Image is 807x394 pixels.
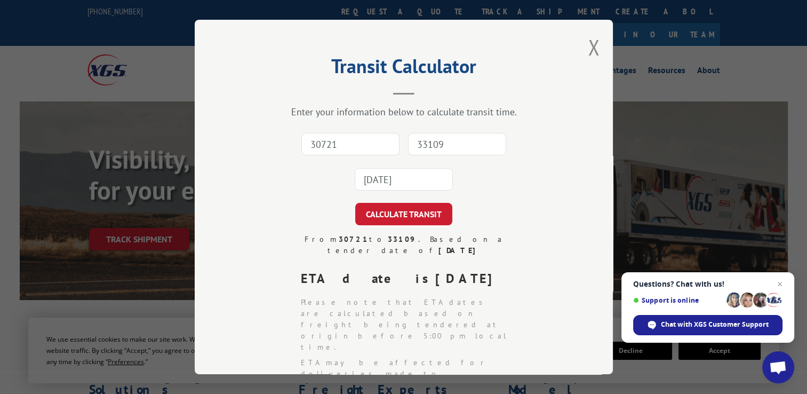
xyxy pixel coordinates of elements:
[438,246,480,255] strong: [DATE]
[355,168,453,191] input: Tender Date
[387,234,418,244] strong: 33109
[248,106,560,118] div: Enter your information below to calculate transit time.
[292,234,515,256] div: From to . Based on a tender date of
[355,203,452,225] button: CALCULATE TRANSIT
[633,315,782,335] div: Chat with XGS Customer Support
[661,320,769,329] span: Chat with XGS Customer Support
[773,278,786,290] span: Close chat
[408,133,506,155] input: Dest. Zip
[301,133,399,155] input: Origin Zip
[588,33,600,61] button: Close modal
[301,269,515,288] div: ETA date is
[435,270,501,287] strong: [DATE]
[338,234,369,244] strong: 30721
[633,280,782,288] span: Questions? Chat with us!
[248,59,560,79] h2: Transit Calculator
[301,297,515,353] li: Please note that ETA dates are calculated based on freight being tendered at origin before 5:00 p...
[633,296,723,304] span: Support is online
[762,351,794,383] div: Open chat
